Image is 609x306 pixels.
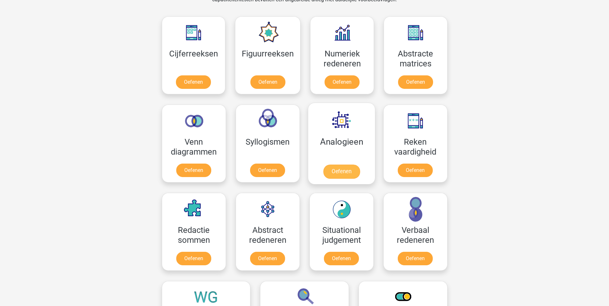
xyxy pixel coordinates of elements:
a: Oefenen [398,252,433,265]
a: Oefenen [250,164,285,177]
a: Oefenen [398,164,433,177]
a: Oefenen [176,75,211,89]
a: Oefenen [250,252,285,265]
a: Oefenen [250,75,285,89]
a: Oefenen [176,164,211,177]
a: Oefenen [323,165,360,179]
a: Oefenen [325,75,360,89]
a: Oefenen [398,75,433,89]
a: Oefenen [324,252,359,265]
a: Oefenen [176,252,211,265]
